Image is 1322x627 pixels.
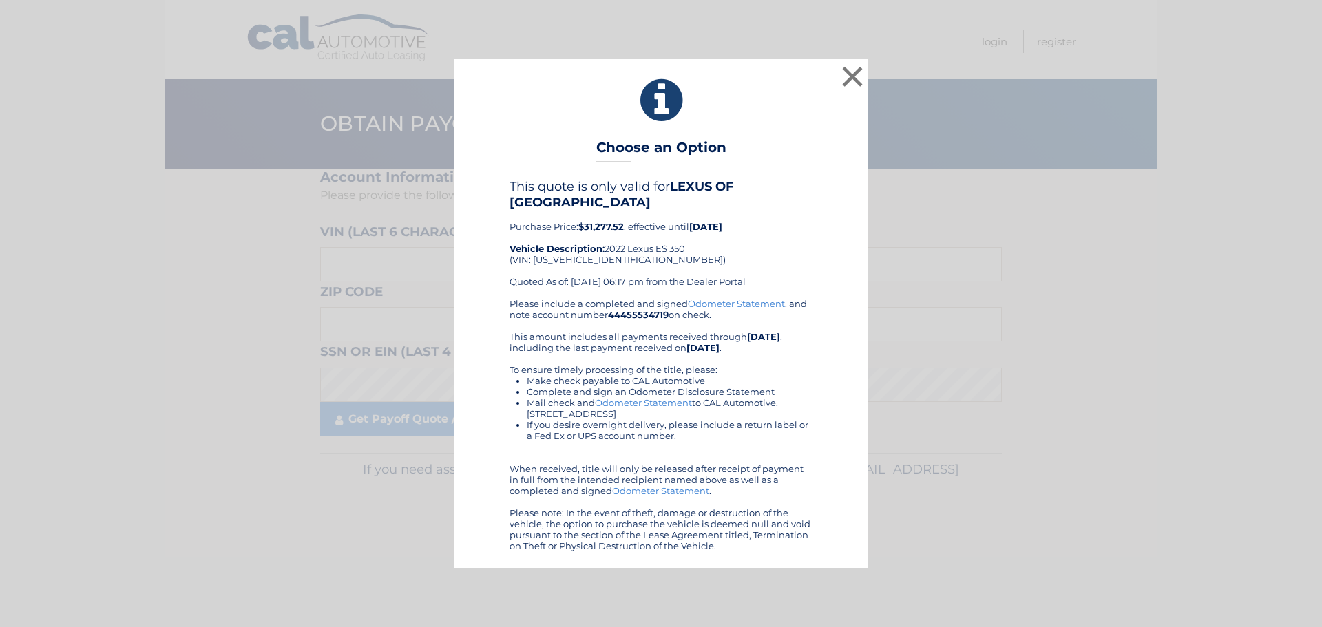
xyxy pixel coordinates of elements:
[839,63,866,90] button: ×
[510,179,734,209] b: LEXUS OF [GEOGRAPHIC_DATA]
[527,375,812,386] li: Make check payable to CAL Automotive
[596,139,726,163] h3: Choose an Option
[510,243,605,254] strong: Vehicle Description:
[527,386,812,397] li: Complete and sign an Odometer Disclosure Statement
[608,309,669,320] b: 44455534719
[510,298,812,551] div: Please include a completed and signed , and note account number on check. This amount includes al...
[527,397,812,419] li: Mail check and to CAL Automotive, [STREET_ADDRESS]
[689,221,722,232] b: [DATE]
[595,397,692,408] a: Odometer Statement
[686,342,720,353] b: [DATE]
[510,179,812,209] h4: This quote is only valid for
[747,331,780,342] b: [DATE]
[612,485,709,496] a: Odometer Statement
[688,298,785,309] a: Odometer Statement
[510,179,812,297] div: Purchase Price: , effective until 2022 Lexus ES 350 (VIN: [US_VEHICLE_IDENTIFICATION_NUMBER]) Quo...
[578,221,624,232] b: $31,277.52
[527,419,812,441] li: If you desire overnight delivery, please include a return label or a Fed Ex or UPS account number.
